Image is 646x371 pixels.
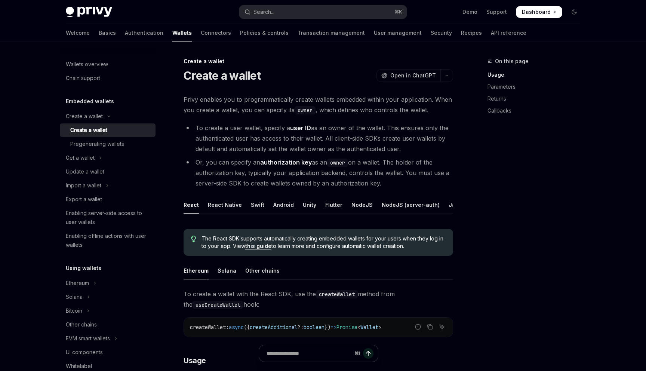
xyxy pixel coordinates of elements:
a: Enabling offline actions with user wallets [60,229,156,252]
span: Wallet [360,324,378,331]
div: EVM smart wallets [66,334,110,343]
div: Java [449,196,462,214]
a: API reference [491,24,526,42]
code: createWallet [316,290,358,298]
div: Android [273,196,294,214]
div: NodeJS (server-auth) [382,196,440,214]
button: Report incorrect code [413,322,423,332]
a: Transaction management [298,24,365,42]
span: createWallet [190,324,226,331]
a: Wallets overview [60,58,156,71]
span: => [330,324,336,331]
div: Other chains [245,262,280,279]
code: owner [327,159,348,167]
span: On this page [495,57,529,66]
div: Wallets overview [66,60,108,69]
li: To create a user wallet, specify a as an owner of the wallet. This ensures only the authenticated... [184,123,453,154]
span: Promise [336,324,357,331]
a: Enabling server-side access to user wallets [60,206,156,229]
button: Toggle Get a wallet section [60,151,156,165]
button: Open in ChatGPT [376,69,440,82]
h1: Create a wallet [184,69,261,82]
div: Import a wallet [66,181,101,190]
div: React Native [208,196,242,214]
a: Callbacks [487,105,586,117]
div: Swift [251,196,264,214]
a: Support [486,8,507,16]
a: UI components [60,346,156,359]
div: Create a wallet [66,112,103,121]
button: Toggle Create a wallet section [60,110,156,123]
div: Flutter [325,196,342,214]
a: Recipes [461,24,482,42]
button: Toggle dark mode [568,6,580,18]
div: Other chains [66,320,97,329]
strong: user ID [290,124,311,132]
a: Wallets [172,24,192,42]
a: Connectors [201,24,231,42]
a: Chain support [60,71,156,85]
div: React [184,196,199,214]
button: Toggle EVM smart wallets section [60,332,156,345]
img: dark logo [66,7,112,17]
div: Enabling offline actions with user wallets [66,232,151,249]
a: Welcome [66,24,90,42]
div: Enabling server-side access to user wallets [66,209,151,227]
button: Toggle Ethereum section [60,276,156,290]
strong: authorization key [260,159,312,166]
span: ?: [298,324,304,331]
div: Unity [303,196,316,214]
a: Update a wallet [60,165,156,178]
li: Or, you can specify an as an on a wallet. The holder of the authorization key, typically your app... [184,157,453,188]
a: Create a wallet [60,123,156,137]
div: Solana [218,262,236,279]
a: Demo [462,8,477,16]
span: ({ [244,324,250,331]
div: Export a wallet [66,195,102,204]
span: Open in ChatGPT [390,72,436,79]
a: Returns [487,93,586,105]
span: }) [324,324,330,331]
div: Ethereum [184,262,209,279]
span: Privy enables you to programmatically create wallets embedded within your application. When you c... [184,94,453,115]
a: Pregenerating wallets [60,137,156,151]
svg: Tip [191,236,196,242]
div: UI components [66,348,103,357]
span: ⌘ K [394,9,402,15]
button: Toggle Solana section [60,290,156,304]
input: Ask a question... [267,345,351,362]
a: Dashboard [516,6,562,18]
div: Solana [66,292,83,301]
span: async [229,324,244,331]
div: Pregenerating wallets [70,139,124,148]
a: Export a wallet [60,193,156,206]
span: To create a wallet with the React SDK, use the method from the hook: [184,289,453,310]
a: Other chains [60,318,156,331]
span: > [378,324,381,331]
a: User management [374,24,422,42]
div: Create a wallet [184,58,453,65]
button: Ask AI [437,322,447,332]
a: Basics [99,24,116,42]
code: owner [295,106,316,114]
h5: Using wallets [66,264,101,273]
span: < [357,324,360,331]
div: Create a wallet [70,126,107,135]
button: Copy the contents from the code block [425,322,435,332]
div: Bitcoin [66,306,82,315]
a: Security [431,24,452,42]
div: Chain support [66,74,100,83]
h5: Embedded wallets [66,97,114,106]
span: boolean [304,324,324,331]
div: Search... [253,7,274,16]
span: : [226,324,229,331]
span: createAdditional [250,324,298,331]
button: Toggle Bitcoin section [60,304,156,318]
div: Whitelabel [66,362,92,371]
button: Toggle Import a wallet section [60,179,156,192]
button: Open search [239,5,407,19]
span: Dashboard [522,8,551,16]
div: NodeJS [351,196,373,214]
a: Policies & controls [240,24,289,42]
a: this guide [245,243,271,249]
